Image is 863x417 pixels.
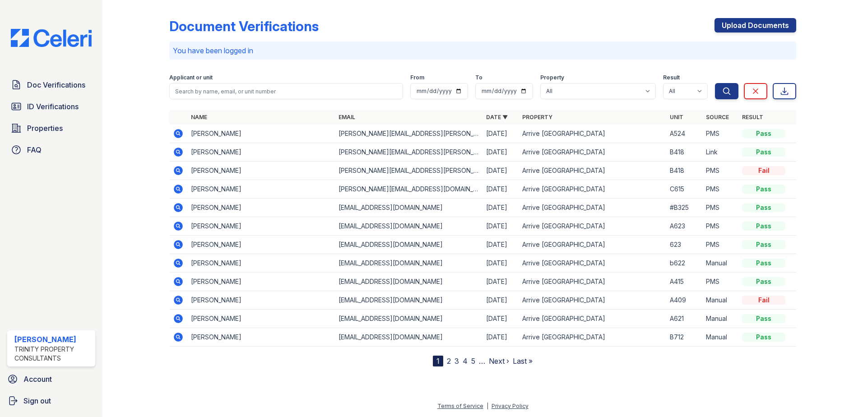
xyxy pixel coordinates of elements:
[742,259,785,268] div: Pass
[666,199,702,217] td: #B325
[486,114,508,120] a: Date ▼
[191,114,207,120] a: Name
[742,333,785,342] div: Pass
[23,374,52,385] span: Account
[187,180,335,199] td: [PERSON_NAME]
[519,162,666,180] td: Arrive [GEOGRAPHIC_DATA]
[187,328,335,347] td: [PERSON_NAME]
[4,370,99,388] a: Account
[187,162,335,180] td: [PERSON_NAME]
[519,143,666,162] td: Arrive [GEOGRAPHIC_DATA]
[7,141,95,159] a: FAQ
[742,129,785,138] div: Pass
[483,291,519,310] td: [DATE]
[742,240,785,249] div: Pass
[663,74,680,81] label: Result
[455,357,459,366] a: 3
[447,357,451,366] a: 2
[23,395,51,406] span: Sign out
[702,125,738,143] td: PMS
[335,310,483,328] td: [EMAIL_ADDRESS][DOMAIN_NAME]
[187,125,335,143] td: [PERSON_NAME]
[335,273,483,291] td: [EMAIL_ADDRESS][DOMAIN_NAME]
[173,45,793,56] p: You have been logged in
[335,217,483,236] td: [EMAIL_ADDRESS][DOMAIN_NAME]
[335,199,483,217] td: [EMAIL_ADDRESS][DOMAIN_NAME]
[335,125,483,143] td: [PERSON_NAME][EMAIL_ADDRESS][PERSON_NAME][DOMAIN_NAME]
[187,143,335,162] td: [PERSON_NAME]
[492,403,529,409] a: Privacy Policy
[519,273,666,291] td: Arrive [GEOGRAPHIC_DATA]
[479,356,485,366] span: …
[702,180,738,199] td: PMS
[666,125,702,143] td: A524
[27,123,63,134] span: Properties
[666,273,702,291] td: A415
[513,357,533,366] a: Last »
[742,314,785,323] div: Pass
[483,199,519,217] td: [DATE]
[483,125,519,143] td: [DATE]
[519,291,666,310] td: Arrive [GEOGRAPHIC_DATA]
[14,345,92,363] div: Trinity Property Consultants
[702,273,738,291] td: PMS
[519,328,666,347] td: Arrive [GEOGRAPHIC_DATA]
[339,114,355,120] a: Email
[715,18,796,32] a: Upload Documents
[666,180,702,199] td: C615
[702,143,738,162] td: Link
[483,310,519,328] td: [DATE]
[522,114,552,120] a: Property
[702,328,738,347] td: Manual
[335,236,483,254] td: [EMAIL_ADDRESS][DOMAIN_NAME]
[335,328,483,347] td: [EMAIL_ADDRESS][DOMAIN_NAME]
[742,222,785,231] div: Pass
[702,310,738,328] td: Manual
[666,328,702,347] td: B712
[483,236,519,254] td: [DATE]
[666,291,702,310] td: A409
[187,310,335,328] td: [PERSON_NAME]
[519,236,666,254] td: Arrive [GEOGRAPHIC_DATA]
[483,254,519,273] td: [DATE]
[463,357,468,366] a: 4
[4,392,99,410] a: Sign out
[410,74,424,81] label: From
[437,403,483,409] a: Terms of Service
[702,236,738,254] td: PMS
[706,114,729,120] a: Source
[335,291,483,310] td: [EMAIL_ADDRESS][DOMAIN_NAME]
[433,356,443,366] div: 1
[519,180,666,199] td: Arrive [GEOGRAPHIC_DATA]
[670,114,683,120] a: Unit
[702,199,738,217] td: PMS
[519,217,666,236] td: Arrive [GEOGRAPHIC_DATA]
[702,291,738,310] td: Manual
[483,328,519,347] td: [DATE]
[519,254,666,273] td: Arrive [GEOGRAPHIC_DATA]
[7,76,95,94] a: Doc Verifications
[519,199,666,217] td: Arrive [GEOGRAPHIC_DATA]
[489,357,509,366] a: Next ›
[519,310,666,328] td: Arrive [GEOGRAPHIC_DATA]
[742,296,785,305] div: Fail
[742,277,785,286] div: Pass
[540,74,564,81] label: Property
[483,273,519,291] td: [DATE]
[335,254,483,273] td: [EMAIL_ADDRESS][DOMAIN_NAME]
[471,357,475,366] a: 5
[702,162,738,180] td: PMS
[666,162,702,180] td: B418
[487,403,488,409] div: |
[742,114,763,120] a: Result
[483,162,519,180] td: [DATE]
[187,291,335,310] td: [PERSON_NAME]
[169,18,319,34] div: Document Verifications
[7,97,95,116] a: ID Verifications
[335,180,483,199] td: [PERSON_NAME][EMAIL_ADDRESS][DOMAIN_NAME]
[27,144,42,155] span: FAQ
[742,185,785,194] div: Pass
[666,310,702,328] td: A621
[4,29,99,47] img: CE_Logo_Blue-a8612792a0a2168367f1c8372b55b34899dd931a85d93a1a3d3e32e68fde9ad4.png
